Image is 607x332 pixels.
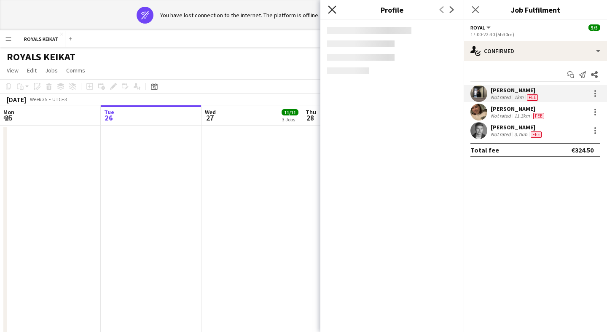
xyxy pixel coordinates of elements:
[17,31,65,47] button: ROYALS KEIKAT
[205,108,216,116] span: Wed
[282,116,298,123] div: 3 Jobs
[491,86,540,94] div: [PERSON_NAME]
[588,24,600,31] span: 5/5
[52,96,67,102] div: UTC+3
[527,94,538,101] span: Fee
[491,112,513,119] div: Not rated
[3,108,14,116] span: Mon
[24,65,40,76] a: Edit
[533,113,544,119] span: Fee
[491,94,513,101] div: Not rated
[7,51,75,63] h1: ROYALS KEIKAT
[7,67,19,74] span: View
[491,105,546,112] div: [PERSON_NAME]
[491,123,543,131] div: [PERSON_NAME]
[513,131,529,138] div: 3.7km
[7,95,26,104] div: [DATE]
[464,4,607,15] h3: Job Fulfilment
[513,94,525,101] div: 1km
[464,41,607,61] div: Confirmed
[160,11,320,19] div: You have lost connection to the internet. The platform is offline.
[27,67,37,74] span: Edit
[470,31,600,37] div: 17:00-22:30 (5h30m)
[66,67,85,74] span: Comms
[525,94,540,101] div: Crew has different fees then in role
[2,113,14,123] span: 25
[3,65,22,76] a: View
[103,113,114,123] span: 26
[529,131,543,138] div: Crew has different fees then in role
[282,109,298,115] span: 11/11
[63,65,89,76] a: Comms
[28,96,49,102] span: Week 35
[304,113,316,123] span: 28
[470,24,492,31] button: Royal
[470,146,499,154] div: Total fee
[204,113,216,123] span: 27
[42,65,61,76] a: Jobs
[532,112,546,119] div: Crew has different fees then in role
[513,112,532,119] div: 11.3km
[306,108,316,116] span: Thu
[320,4,464,15] h3: Profile
[571,146,594,154] div: €324.50
[470,24,485,31] span: Royal
[104,108,114,116] span: Tue
[531,131,542,138] span: Fee
[491,131,513,138] div: Not rated
[45,67,58,74] span: Jobs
